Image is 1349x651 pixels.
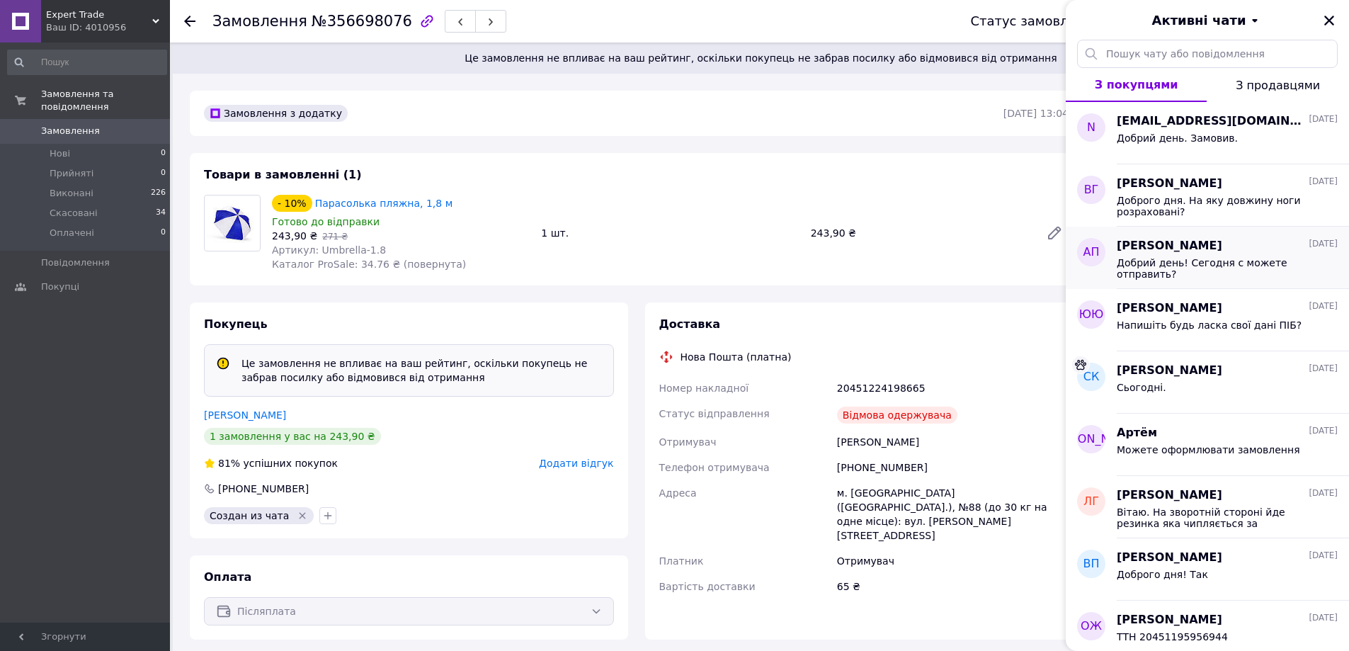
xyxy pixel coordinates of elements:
span: №356698076 [312,13,412,30]
button: ЮЮ[PERSON_NAME][DATE]Напишіть будь ласка свої дані ПІБ? [1066,289,1349,351]
span: АП [1083,244,1100,261]
a: [PERSON_NAME] [204,409,286,421]
div: 65 ₴ [834,574,1071,599]
span: Товари в замовленні (1) [204,168,362,181]
span: Телефон отримувача [659,462,770,473]
span: Замовлення [41,125,100,137]
span: Expert Trade [46,9,152,21]
span: ОЖ [1081,618,1102,635]
button: З покупцями [1066,68,1207,102]
div: [PERSON_NAME] [834,429,1071,455]
span: [PERSON_NAME] [1117,487,1222,504]
span: СК [1083,369,1100,385]
span: [DATE] [1309,612,1338,624]
div: [PHONE_NUMBER] [217,482,310,496]
span: Виконані [50,187,93,200]
span: Сьогодні. [1117,382,1166,393]
div: м. [GEOGRAPHIC_DATA] ([GEOGRAPHIC_DATA].), №88 (до 30 кг на одне місце): вул. [PERSON_NAME][STREE... [834,480,1071,548]
div: Отримувач [834,548,1071,574]
span: [PERSON_NAME] [1117,176,1222,192]
span: ЛГ [1083,494,1099,510]
span: [DATE] [1309,238,1338,250]
div: Статус замовлення [970,14,1100,28]
span: ВП [1083,556,1099,572]
button: АП[PERSON_NAME][DATE]Добрий день! Сегодня с можете отправить? [1066,227,1349,289]
span: 271 ₴ [322,232,348,242]
span: [PERSON_NAME] [1117,363,1222,379]
span: 226 [151,187,166,200]
span: Артикул: Umbrella-1.8 [272,244,386,256]
span: Адреса [659,487,697,499]
span: Статус відправлення [659,408,770,419]
span: Доброго дня! Так [1117,569,1208,580]
button: ВГ[PERSON_NAME][DATE]Доброго дня. На яку довжину ноги розраховані? [1066,164,1349,227]
input: Пошук чату або повідомлення [1077,40,1338,68]
div: 20451224198665 [834,375,1071,401]
span: З покупцями [1095,78,1178,91]
span: Создан из чата [210,510,289,521]
div: Замовлення з додатку [204,105,348,122]
div: Відмова одержувача [837,407,957,424]
div: Повернутися назад [184,14,195,28]
button: ВП[PERSON_NAME][DATE]Доброго дня! Так [1066,538,1349,601]
span: [PERSON_NAME] [1117,550,1222,566]
span: ВГ [1084,182,1099,198]
span: Готово до відправки [272,216,380,227]
span: Активні чати [1151,11,1246,30]
span: Отримувач [659,436,717,448]
span: Повідомлення [41,256,110,269]
div: успішних покупок [204,456,338,470]
time: [DATE] 13:04 [1003,108,1069,119]
button: СК[PERSON_NAME][DATE]Сьогодні. [1066,351,1349,414]
span: 243,90 ₴ [272,230,317,242]
span: ТТН 20451195956944 [1117,631,1228,642]
span: [PERSON_NAME] [1045,431,1139,448]
span: З продавцями [1236,79,1320,92]
span: [DATE] [1309,176,1338,188]
span: ЮЮ [1079,307,1104,323]
span: [PERSON_NAME] [1117,238,1222,254]
div: - 10% [272,195,312,212]
span: Замовлення та повідомлення [41,88,170,113]
span: Платник [659,555,704,567]
span: [DATE] [1309,425,1338,437]
span: [DATE] [1309,113,1338,125]
button: З продавцями [1207,68,1349,102]
span: 0 [161,147,166,160]
span: Можете оформлювати замовлення [1117,444,1300,455]
span: [PERSON_NAME] [1117,300,1222,317]
span: [DATE] [1309,300,1338,312]
span: 0 [161,167,166,180]
span: Це замовлення не впливає на ваш рейтинг, оскільки покупець не забрав посилку або відмовився від о... [190,51,1332,65]
div: Ваш ID: 4010956 [46,21,170,34]
span: [DATE] [1309,550,1338,562]
div: 1 шт. [535,223,804,243]
button: Активні чати [1105,11,1309,30]
span: Артём [1117,425,1157,441]
span: Номер накладної [659,383,749,394]
button: [PERSON_NAME]Артём[DATE]Можете оформлювати замовлення [1066,414,1349,476]
span: Каталог ProSale: 34.76 ₴ (повернута) [272,259,466,270]
span: 34 [156,207,166,220]
span: Нові [50,147,70,160]
span: [DATE] [1309,487,1338,499]
span: Замовлення [212,13,307,30]
input: Пошук [7,50,167,75]
div: 243,90 ₴ [805,223,1035,243]
span: Добрий день. Замовив. [1117,132,1238,144]
div: 1 замовлення у вас на 243,90 ₴ [204,428,381,445]
button: Закрити [1321,12,1338,29]
span: Вітаю. На зворотній стороні йде резинка яка чипляється за підголовник [1117,506,1318,529]
a: Парасолька пляжна, 1,8 м [315,198,453,209]
span: 0 [161,227,166,239]
a: Редагувати [1040,219,1069,247]
span: Вартість доставки [659,581,756,592]
svg: Видалити мітку [297,510,308,521]
span: [DATE] [1309,363,1338,375]
span: [PERSON_NAME] [1117,612,1222,628]
button: n[EMAIL_ADDRESS][DOMAIN_NAME][DATE]Добрий день. Замовив. [1066,102,1349,164]
span: 81% [218,458,240,469]
span: Скасовані [50,207,98,220]
span: Покупці [41,281,79,293]
span: Доставка [659,317,721,331]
